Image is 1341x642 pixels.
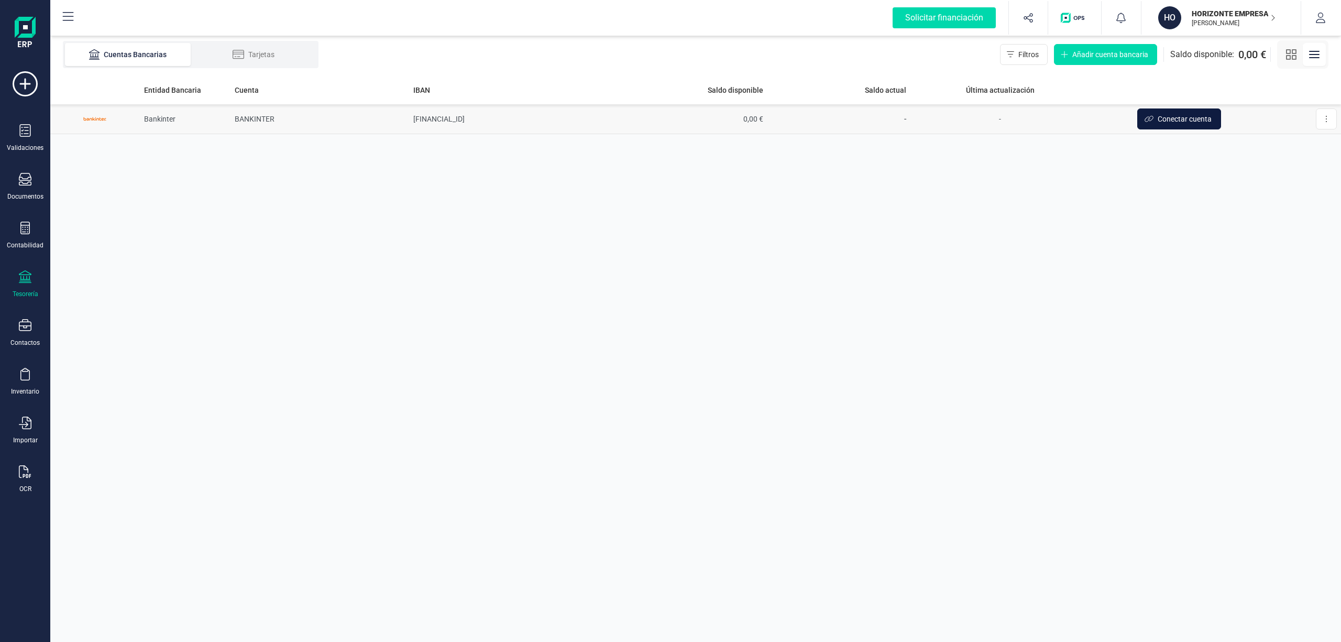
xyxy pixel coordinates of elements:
[1137,108,1221,129] button: Conectar cuenta
[1158,6,1181,29] div: HO
[999,115,1001,123] span: -
[13,436,38,444] div: Importar
[1054,1,1095,35] button: Logo de OPS
[628,114,763,124] span: 0,00 €
[1061,13,1089,23] img: Logo de OPS
[966,85,1035,95] span: Última actualización
[1192,8,1276,19] p: HORIZONTE EMPRESARIAL GLOBAL SL
[19,485,31,493] div: OCR
[1238,47,1266,62] span: 0,00 €
[1000,44,1048,65] button: Filtros
[1170,48,1234,61] span: Saldo disponible:
[10,339,40,347] div: Contactos
[79,103,111,135] img: Imagen de Bankinter
[13,290,38,298] div: Tesorería
[7,192,43,201] div: Documentos
[15,17,36,50] img: Logo Finanedi
[1018,49,1039,60] span: Filtros
[86,49,170,60] div: Cuentas Bancarias
[7,241,43,249] div: Contabilidad
[865,85,906,95] span: Saldo actual
[7,144,43,152] div: Validaciones
[11,387,39,396] div: Inventario
[235,85,259,95] span: Cuenta
[1054,44,1157,65] button: Añadir cuenta bancaria
[1154,1,1288,35] button: HOHORIZONTE EMPRESARIAL GLOBAL SL[PERSON_NAME]
[212,49,295,60] div: Tarjetas
[144,115,175,123] span: Bankinter
[409,104,624,134] td: [FINANCIAL_ID]
[893,7,996,28] div: Solicitar financiación
[1072,49,1148,60] span: Añadir cuenta bancaria
[235,115,274,123] span: BANKINTER
[708,85,763,95] span: Saldo disponible
[772,113,906,125] p: -
[1192,19,1276,27] p: [PERSON_NAME]
[413,85,430,95] span: IBAN
[1158,114,1212,124] span: Conectar cuenta
[144,85,201,95] span: Entidad Bancaria
[880,1,1008,35] button: Solicitar financiación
